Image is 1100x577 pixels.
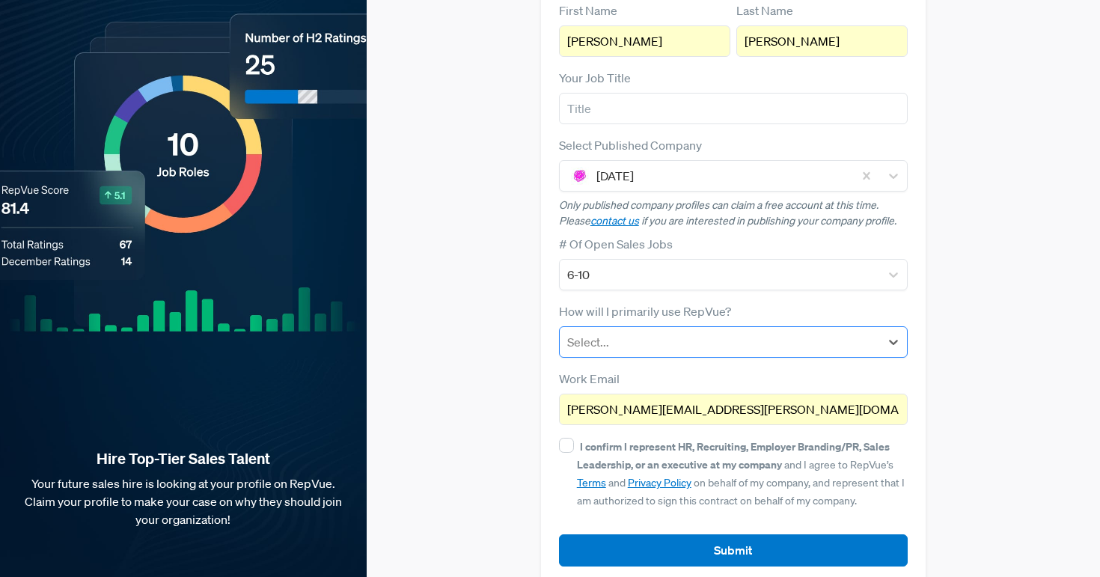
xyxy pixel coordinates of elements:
input: Email [559,394,908,425]
label: Work Email [559,370,620,388]
button: Submit [559,534,908,567]
input: First Name [559,25,730,57]
label: Your Job Title [559,69,631,87]
a: Terms [577,476,606,489]
a: contact us [590,214,639,228]
input: Title [559,93,908,124]
input: Last Name [736,25,908,57]
p: Only published company profiles can claim a free account at this time. Please if you are interest... [559,198,908,229]
a: Privacy Policy [628,476,691,489]
span: and I agree to RepVue’s and on behalf of my company, and represent that I am authorized to sign t... [577,440,905,507]
strong: I confirm I represent HR, Recruiting, Employer Branding/PR, Sales Leadership, or an executive at ... [577,439,890,471]
label: How will I primarily use RepVue? [559,302,731,320]
label: # Of Open Sales Jobs [559,235,673,253]
label: Select Published Company [559,136,702,154]
strong: Hire Top-Tier Sales Talent [24,449,343,468]
img: sunday [571,167,589,185]
label: Last Name [736,1,793,19]
p: Your future sales hire is looking at your profile on RepVue. Claim your profile to make your case... [24,474,343,528]
label: First Name [559,1,617,19]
